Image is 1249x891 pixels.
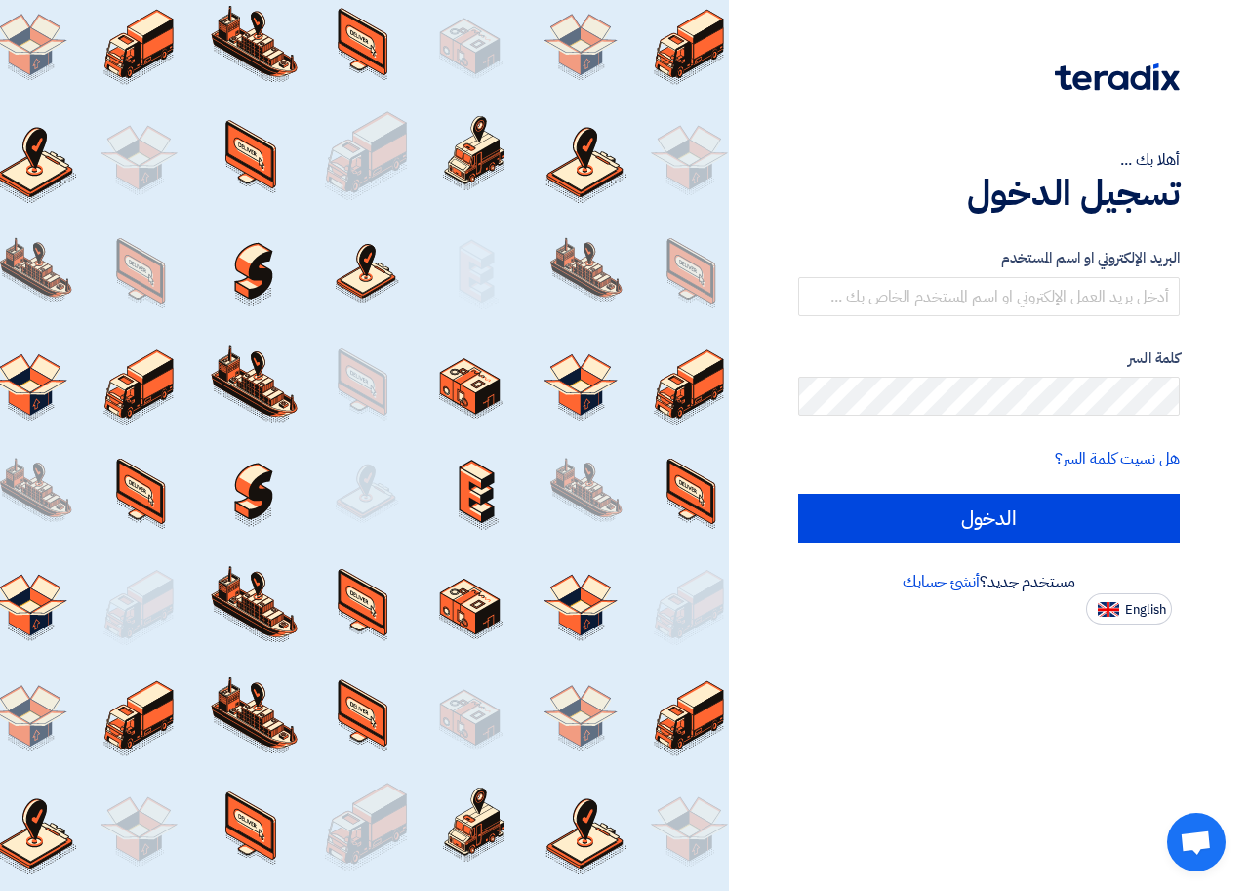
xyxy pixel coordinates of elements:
div: أهلا بك ... [798,148,1180,172]
img: en-US.png [1098,602,1119,617]
h1: تسجيل الدخول [798,172,1180,215]
a: هل نسيت كلمة السر؟ [1055,447,1180,470]
label: كلمة السر [798,347,1180,370]
div: مستخدم جديد؟ [798,570,1180,593]
label: البريد الإلكتروني او اسم المستخدم [798,247,1180,269]
div: دردشة مفتوحة [1167,813,1226,871]
button: English [1086,593,1172,625]
span: English [1125,603,1166,617]
img: Teradix logo [1055,63,1180,91]
input: أدخل بريد العمل الإلكتروني او اسم المستخدم الخاص بك ... [798,277,1180,316]
a: أنشئ حسابك [903,570,980,593]
input: الدخول [798,494,1180,543]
